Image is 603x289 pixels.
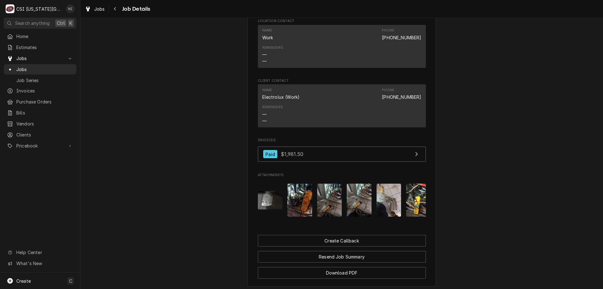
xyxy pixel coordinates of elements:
[16,77,73,84] span: Job Series
[258,267,426,279] button: Download PDF
[57,20,65,26] span: Ctrl
[16,278,31,284] span: Create
[281,151,303,157] span: $1,981.50
[258,263,426,279] div: Button Group Row
[258,138,426,143] span: Invoices
[16,120,73,127] span: Vendors
[258,235,426,247] button: Create Callback
[16,142,64,149] span: Pricebook
[4,119,76,129] a: Vendors
[16,249,73,256] span: Help Center
[262,105,283,110] div: Reminders
[258,19,426,24] span: Location Contact
[262,45,283,50] div: Reminders
[258,138,426,165] div: Invoices
[6,4,14,13] div: C
[258,179,426,222] span: Attachments
[382,28,421,41] div: Phone
[258,247,426,263] div: Button Group Row
[4,42,76,53] a: Estimates
[4,130,76,140] a: Clients
[110,4,120,14] button: Navigate back
[16,131,73,138] span: Clients
[258,235,426,247] div: Button Group Row
[258,25,426,68] div: Contact
[258,19,426,70] div: Location Contact
[262,51,267,58] div: —
[263,150,278,158] div: Paid
[16,33,73,40] span: Home
[262,28,273,41] div: Name
[16,98,73,105] span: Purchase Orders
[66,4,75,13] div: Nate Ingram's Avatar
[406,184,431,217] img: MJEI1V0oSAq1b1jxkV8f
[4,258,76,269] a: Go to What's New
[4,141,76,151] a: Go to Pricebook
[15,20,50,26] span: Search anything
[347,184,372,217] img: pPlZ1SQYqVlpuevfea4w
[16,55,64,62] span: Jobs
[258,25,426,71] div: Location Contact List
[262,45,283,64] div: Reminders
[258,84,426,130] div: Client Contact List
[262,28,272,33] div: Name
[94,6,105,12] span: Jobs
[82,4,107,14] a: Jobs
[262,88,300,100] div: Name
[258,78,426,130] div: Client Contact
[120,5,150,13] span: Job Details
[6,4,14,13] div: CSI Kansas City's Avatar
[4,97,76,107] a: Purchase Orders
[382,28,394,33] div: Phone
[16,6,62,12] div: CSI [US_STATE][GEOGRAPHIC_DATA]
[262,94,300,100] div: Electrolux (Work)
[4,86,76,96] a: Invoices
[4,53,76,64] a: Go to Jobs
[69,278,72,284] span: C
[317,184,342,217] img: 0LdK7YCSumBUr8sHMZPg
[382,88,421,100] div: Phone
[258,84,426,127] div: Contact
[4,64,76,75] a: Jobs
[16,87,73,94] span: Invoices
[4,18,76,29] button: Search anythingCtrlK
[382,35,421,40] a: [PHONE_NUMBER]
[258,173,426,222] div: Attachments
[262,118,267,124] div: —
[262,105,283,124] div: Reminders
[258,191,283,209] img: opqurCM0SYqyrcP8tXUA
[4,31,76,42] a: Home
[382,88,394,93] div: Phone
[4,108,76,118] a: Bills
[258,173,426,178] span: Attachments
[262,58,267,64] div: —
[258,78,426,83] span: Client Contact
[16,260,73,267] span: What's New
[262,88,272,93] div: Name
[377,184,401,217] img: ewBUQMr7Sfi9OztE6QIg
[16,66,73,73] span: Jobs
[4,247,76,258] a: Go to Help Center
[69,20,72,26] span: K
[66,4,75,13] div: NI
[258,251,426,263] button: Resend Job Summary
[382,94,421,100] a: [PHONE_NUMBER]
[16,109,73,116] span: Bills
[258,147,426,162] a: View Invoice
[16,44,73,51] span: Estimates
[258,235,426,279] div: Button Group
[4,75,76,86] a: Job Series
[262,34,273,41] div: Work
[287,184,312,217] img: TTmHOSJhQ8C2nZSqnoAr
[262,111,267,118] div: —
